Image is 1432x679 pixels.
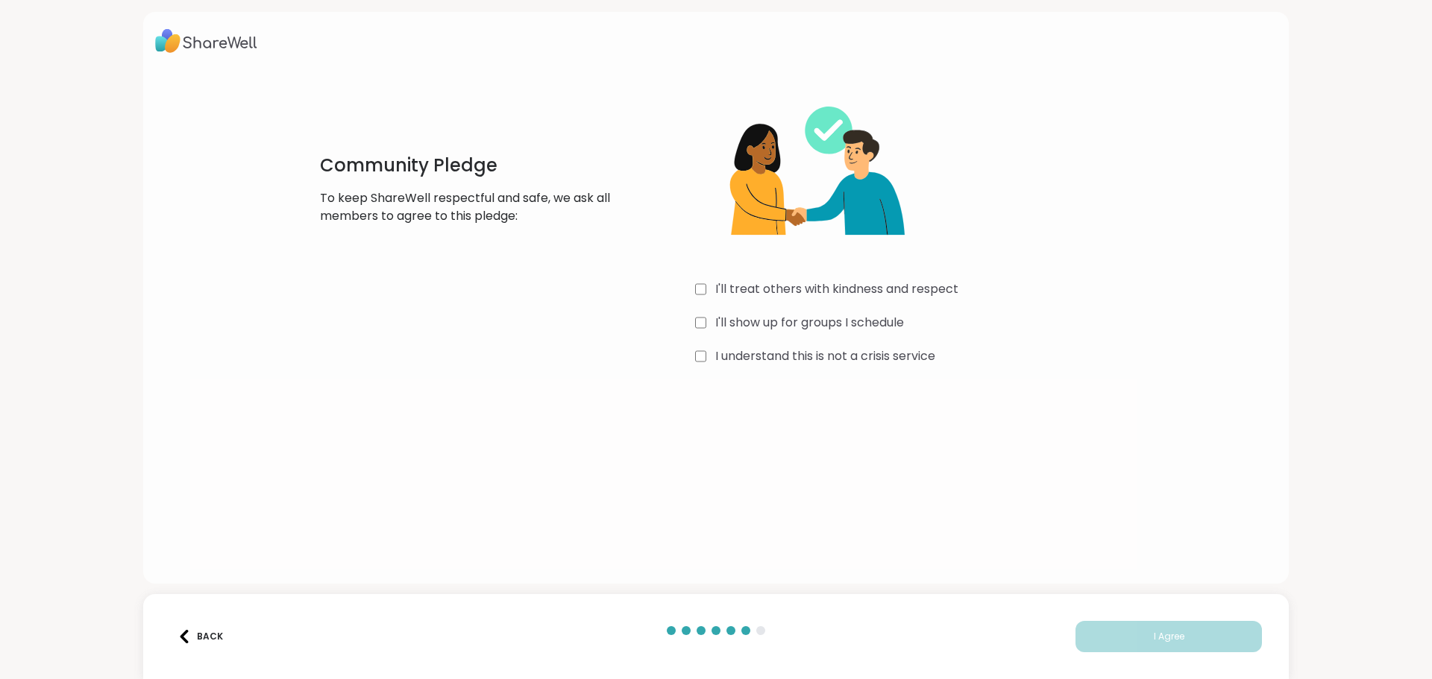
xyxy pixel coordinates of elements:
p: To keep ShareWell respectful and safe, we ask all members to agree to this pledge: [320,189,618,225]
label: I'll show up for groups I schedule [715,314,904,332]
button: I Agree [1075,621,1262,652]
button: Back [170,621,230,652]
label: I understand this is not a crisis service [715,347,935,365]
span: I Agree [1154,630,1184,643]
img: ShareWell Logo [155,24,257,58]
div: Back [178,630,223,643]
h1: Community Pledge [320,154,618,177]
label: I'll treat others with kindness and respect [715,280,958,298]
